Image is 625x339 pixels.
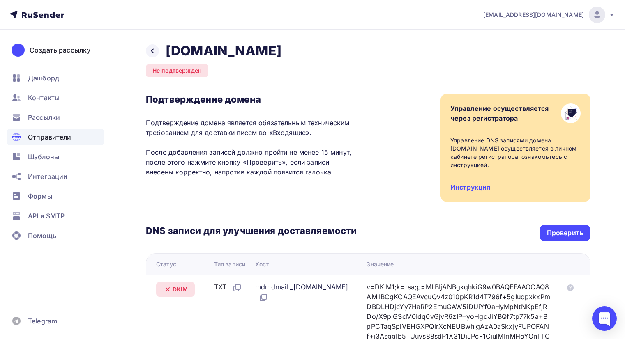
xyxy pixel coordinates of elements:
[173,285,188,293] span: DKIM
[30,45,90,55] div: Создать рассылку
[450,103,549,123] div: Управление осуществляется через регистратора
[28,152,59,162] span: Шаблоны
[450,136,581,169] div: Управление DNS записями домена [DOMAIN_NAME] осуществляется в личном кабинете регистратора, ознак...
[28,132,71,142] span: Отправители
[156,260,176,268] div: Статус
[214,282,242,293] div: TXT
[7,109,104,126] a: Рассылки
[28,112,60,122] span: Рассылки
[255,282,353,302] div: mdmdmail._[DOMAIN_NAME]
[7,89,104,106] a: Контакты
[146,118,357,177] p: Подтверждение домена является обязательным техническим требованием для доставки писем во «Входящи...
[7,149,104,165] a: Шаблоны
[166,43,281,59] h2: [DOMAIN_NAME]
[28,191,52,201] span: Формы
[28,73,59,83] span: Дашборд
[367,260,394,268] div: Значение
[7,70,104,86] a: Дашборд
[214,260,245,268] div: Тип записи
[28,93,60,103] span: Контакты
[483,7,615,23] a: [EMAIL_ADDRESS][DOMAIN_NAME]
[28,231,56,241] span: Помощь
[146,64,208,77] div: Не подтвержден
[255,260,269,268] div: Хост
[146,225,357,238] h3: DNS записи для улучшения доставляемости
[28,316,57,326] span: Telegram
[7,129,104,145] a: Отправители
[146,94,357,105] h3: Подтверждение домена
[7,188,104,204] a: Формы
[450,183,490,191] a: Инструкция
[28,172,67,181] span: Интеграции
[28,211,65,221] span: API и SMTP
[483,11,584,19] span: [EMAIL_ADDRESS][DOMAIN_NAME]
[547,228,583,238] div: Проверить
